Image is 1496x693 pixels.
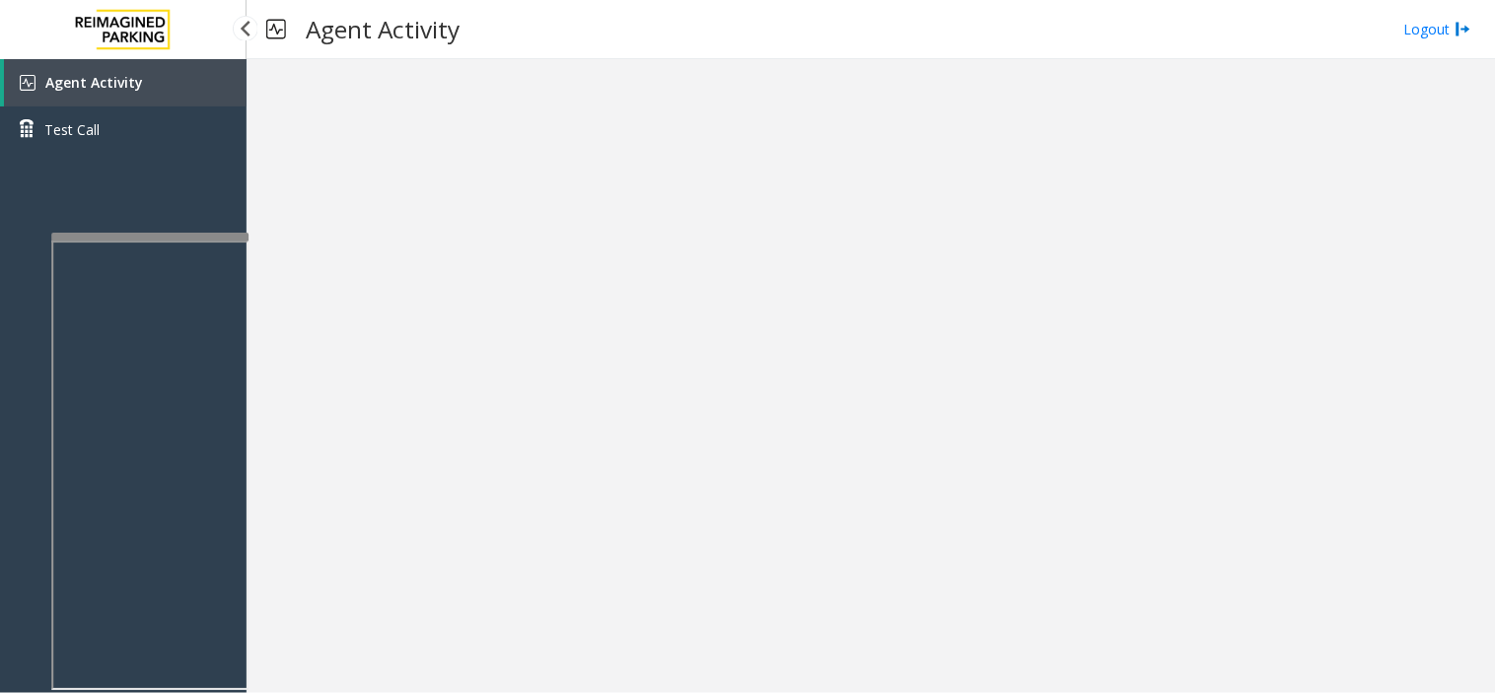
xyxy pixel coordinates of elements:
img: logout [1456,19,1471,39]
span: Agent Activity [45,73,143,92]
a: Agent Activity [4,59,247,106]
img: 'icon' [20,75,36,91]
span: Test Call [44,119,100,140]
img: pageIcon [266,5,286,53]
h3: Agent Activity [296,5,469,53]
a: Logout [1404,19,1471,39]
